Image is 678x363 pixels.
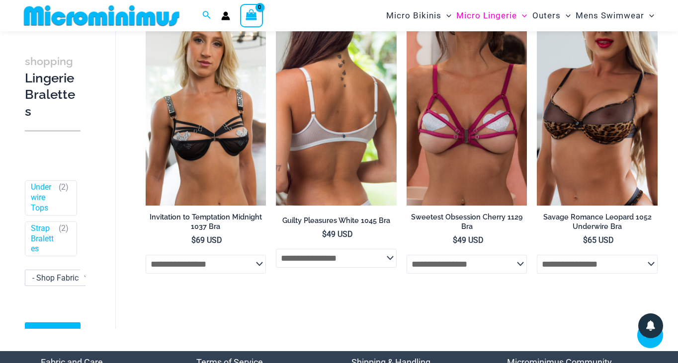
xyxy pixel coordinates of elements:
[322,229,327,239] span: $
[25,53,81,120] h3: Lingerie Bralettes
[454,3,529,28] a: Micro LingerieMenu ToggleMenu Toggle
[532,3,561,28] span: Outers
[456,3,517,28] span: Micro Lingerie
[146,213,266,231] h2: Invitation to Temptation Midnight 1037 Bra
[441,3,451,28] span: Menu Toggle
[221,11,230,20] a: Account icon link
[32,273,97,283] span: - Shop Fabric Type
[61,183,66,192] span: 2
[537,213,658,231] h2: Savage Romance Leopard 1052 Underwire Bra
[146,25,266,206] a: Invitation to Temptation Midnight 1037 Bra 01Invitation to Temptation Midnight 1037 Bra 02Invitat...
[276,216,397,229] a: Guilty Pleasures White 1045 Bra
[576,3,644,28] span: Mens Swimwear
[583,235,614,245] bdi: 65 USD
[276,216,397,225] h2: Guilty Pleasures White 1045 Bra
[240,4,263,27] a: View Shopping Cart, empty
[59,183,69,214] span: ( )
[276,25,397,206] a: Guilty Pleasures White 1045 Bra 01Guilty Pleasures White 1045 Bra 02Guilty Pleasures White 1045 B...
[20,4,183,27] img: MM SHOP LOGO FLAT
[191,235,196,245] span: $
[31,183,54,214] a: Underwire Tops
[573,3,657,28] a: Mens SwimwearMenu ToggleMenu Toggle
[583,235,588,245] span: $
[407,213,527,231] h2: Sweetest Obsession Cherry 1129 Bra
[382,1,658,30] nav: Site Navigation
[537,25,658,206] img: Savage Romance Leopard 1052 Underwire Bra 01
[537,213,658,235] a: Savage Romance Leopard 1052 Underwire Bra
[384,3,454,28] a: Micro BikinisMenu ToggleMenu Toggle
[322,229,353,239] bdi: 49 USD
[407,25,527,206] img: Sweetest Obsession Cherry 1129 Bra 01
[276,25,397,206] img: Guilty Pleasures White 1045 Bra 02
[25,270,94,286] span: - Shop Fabric Type
[407,213,527,235] a: Sweetest Obsession Cherry 1129 Bra
[644,3,654,28] span: Menu Toggle
[453,235,457,245] span: $
[407,25,527,206] a: Sweetest Obsession Cherry 1129 Bra 01Sweetest Obsession Cherry 1129 Bra 6119 Bottom 1939 05Sweete...
[537,25,658,206] a: Savage Romance Leopard 1052 Underwire Bra 01Savage Romance Leopard 1052 Underwire Bra 02Savage Ro...
[453,235,484,245] bdi: 49 USD
[561,3,571,28] span: Menu Toggle
[202,9,211,22] a: Search icon link
[31,223,54,254] a: Strap Bralettes
[517,3,527,28] span: Menu Toggle
[386,3,441,28] span: Micro Bikinis
[59,223,69,254] span: ( )
[25,55,73,68] span: shopping
[530,3,573,28] a: OutersMenu ToggleMenu Toggle
[146,25,266,206] img: Invitation to Temptation Midnight 1037 Bra 01
[61,223,66,233] span: 2
[146,213,266,235] a: Invitation to Temptation Midnight 1037 Bra
[191,235,222,245] bdi: 69 USD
